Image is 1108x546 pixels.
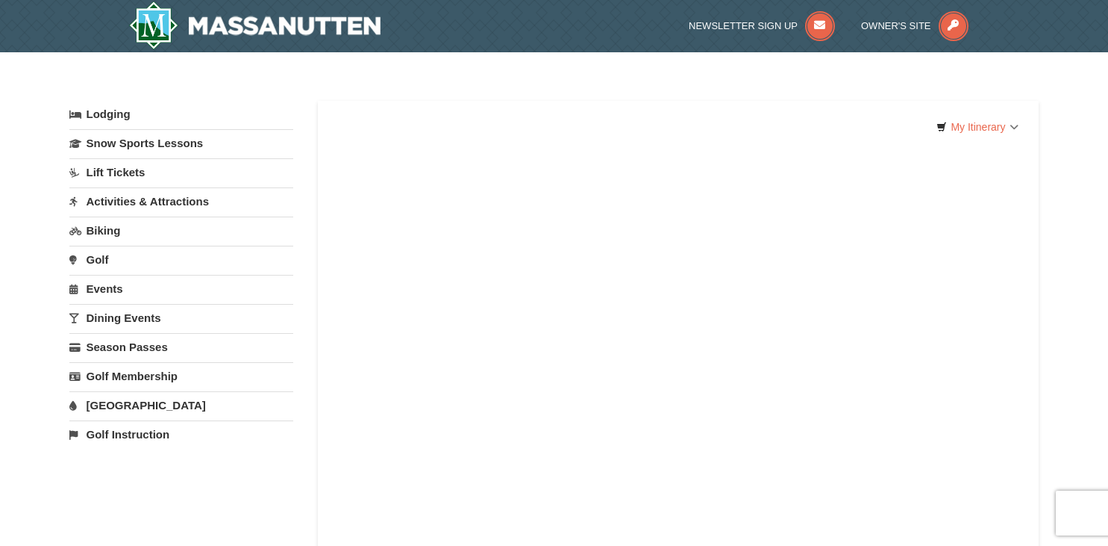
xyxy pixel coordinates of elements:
[689,20,835,31] a: Newsletter Sign Up
[69,246,293,273] a: Golf
[861,20,931,31] span: Owner's Site
[69,129,293,157] a: Snow Sports Lessons
[69,158,293,186] a: Lift Tickets
[69,304,293,332] a: Dining Events
[69,187,293,215] a: Activities & Attractions
[69,421,293,448] a: Golf Instruction
[689,20,798,31] span: Newsletter Sign Up
[129,1,381,49] a: Massanutten Resort
[69,217,293,244] a: Biking
[69,101,293,128] a: Lodging
[69,391,293,419] a: [GEOGRAPHIC_DATA]
[129,1,381,49] img: Massanutten Resort Logo
[69,362,293,390] a: Golf Membership
[69,275,293,303] a: Events
[69,333,293,361] a: Season Passes
[927,116,1027,138] a: My Itinerary
[861,20,968,31] a: Owner's Site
